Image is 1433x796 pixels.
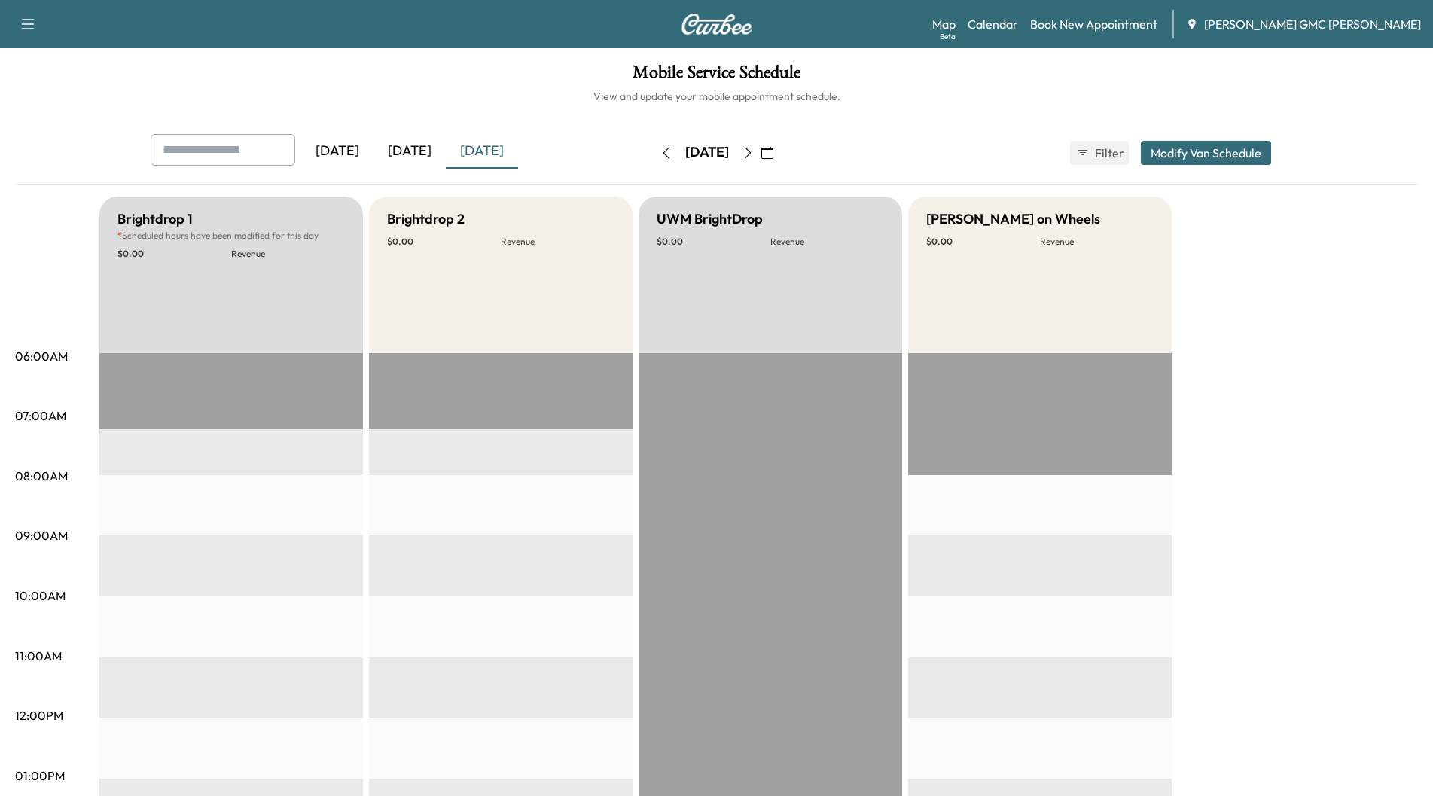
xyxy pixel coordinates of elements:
[15,767,65,785] p: 01:00PM
[1095,144,1122,162] span: Filter
[446,134,518,169] div: [DATE]
[1030,15,1157,33] a: Book New Appointment
[15,587,66,605] p: 10:00AM
[117,248,231,260] p: $ 0.00
[15,407,66,425] p: 07:00AM
[231,248,345,260] p: Revenue
[1070,141,1129,165] button: Filter
[117,230,345,242] p: Scheduled hours have been modified for this day
[940,31,956,42] div: Beta
[681,14,753,35] img: Curbee Logo
[1040,236,1154,248] p: Revenue
[657,209,763,230] h5: UWM BrightDrop
[15,89,1418,104] h6: View and update your mobile appointment schedule.
[770,236,884,248] p: Revenue
[501,236,614,248] p: Revenue
[15,63,1418,89] h1: Mobile Service Schedule
[926,209,1100,230] h5: [PERSON_NAME] on Wheels
[15,467,68,485] p: 08:00AM
[301,134,373,169] div: [DATE]
[685,143,729,162] div: [DATE]
[1204,15,1421,33] span: [PERSON_NAME] GMC [PERSON_NAME]
[387,209,465,230] h5: Brightdrop 2
[117,209,193,230] h5: Brightdrop 1
[926,236,1040,248] p: $ 0.00
[15,706,63,724] p: 12:00PM
[932,15,956,33] a: MapBeta
[968,15,1018,33] a: Calendar
[373,134,446,169] div: [DATE]
[15,347,68,365] p: 06:00AM
[1141,141,1271,165] button: Modify Van Schedule
[15,647,62,665] p: 11:00AM
[657,236,770,248] p: $ 0.00
[15,526,68,544] p: 09:00AM
[387,236,501,248] p: $ 0.00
